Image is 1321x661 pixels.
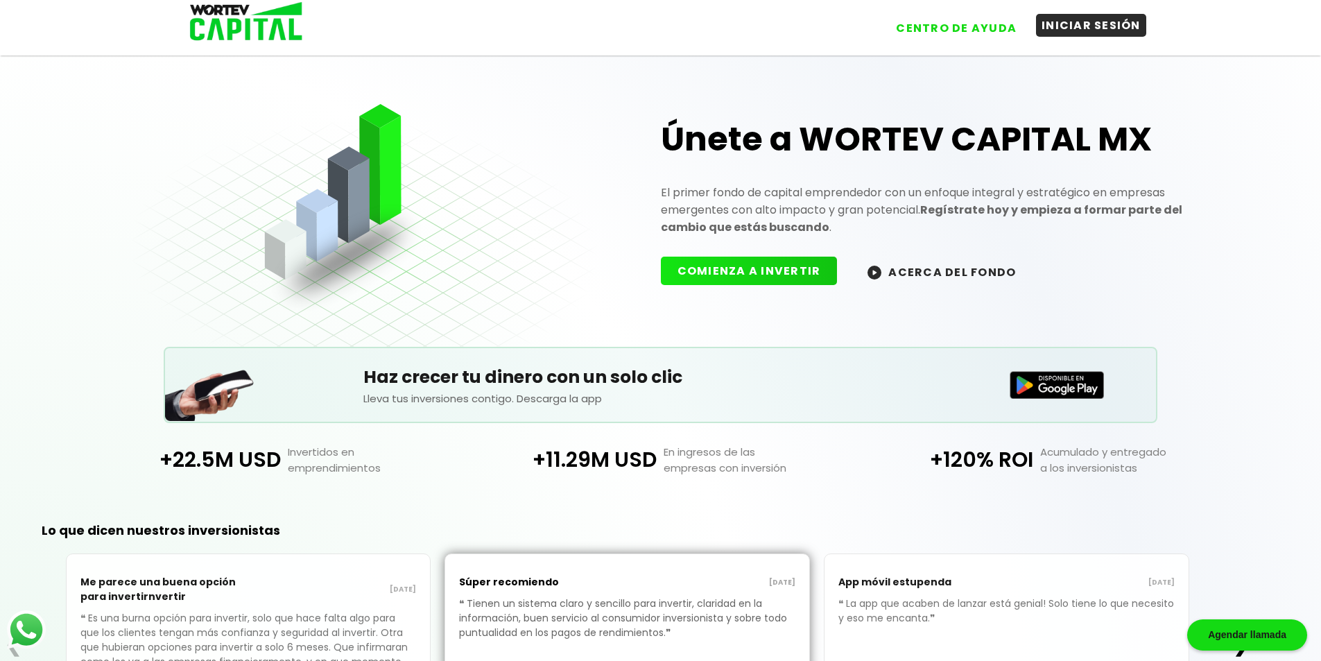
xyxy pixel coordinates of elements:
[849,444,1033,476] p: +120% ROI
[165,352,255,421] img: Teléfono
[472,444,657,476] p: +11.29M USD
[1010,371,1104,399] img: Disponible en Google Play
[80,611,88,625] span: ❝
[661,117,1189,162] h1: Únete a WORTEV CAPITAL MX
[661,263,852,279] a: COMIENZA A INVERTIR
[459,596,795,661] p: Tienen un sistema claro y sencillo para invertir, claridad en la información, buen servicio al co...
[248,584,416,595] p: [DATE]
[363,390,958,406] p: Lleva tus inversiones contigo. Descarga la app
[877,6,1022,40] a: CENTRO DE AYUDA
[838,568,1006,596] p: App móvil estupenda
[1007,577,1175,588] p: [DATE]
[930,611,938,625] span: ❞
[851,257,1033,286] button: ACERCA DEL FONDO
[657,444,848,476] p: En ingresos de las empresas con inversión
[867,266,881,280] img: wortev-capital-acerca-del-fondo
[459,568,627,596] p: Súper recomiendo
[96,444,280,476] p: +22.5M USD
[1022,6,1146,40] a: INICIAR SESIÓN
[459,596,467,610] span: ❝
[628,577,795,588] p: [DATE]
[1033,444,1225,476] p: Acumulado y entregado a los inversionistas
[838,596,846,610] span: ❝
[7,610,46,649] img: logos_whatsapp-icon.242b2217.svg
[661,257,838,285] button: COMIENZA A INVERTIR
[1036,14,1146,37] button: INICIAR SESIÓN
[281,444,472,476] p: Invertidos en emprendimientos
[80,568,248,611] p: Me parece una buena opción para invertirnvertir
[661,184,1189,236] p: El primer fondo de capital emprendedor con un enfoque integral y estratégico en empresas emergent...
[890,17,1022,40] button: CENTRO DE AYUDA
[666,626,673,639] span: ❞
[661,202,1182,235] strong: Regístrate hoy y empieza a formar parte del cambio que estás buscando
[363,364,958,390] h5: Haz crecer tu dinero con un solo clic
[838,596,1175,646] p: La app que acaben de lanzar está genial! Solo tiene lo que necesito y eso me encanta.
[1187,619,1307,651] div: Agendar llamada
